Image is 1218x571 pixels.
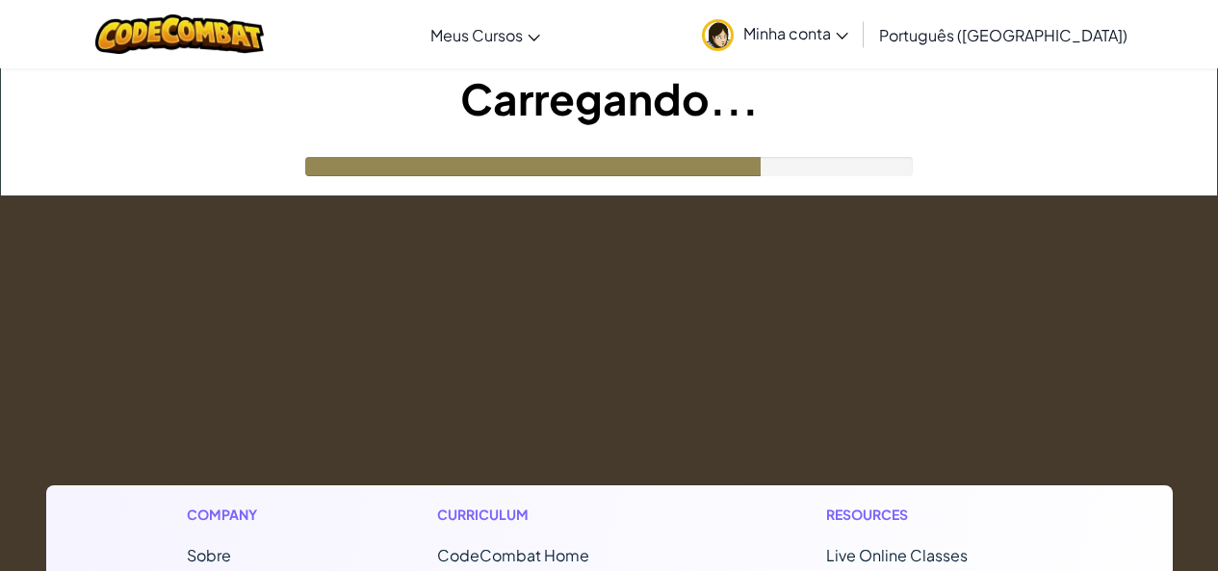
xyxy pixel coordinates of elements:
a: Live Online Classes [826,545,968,565]
a: Meus Cursos [421,9,550,61]
a: Português ([GEOGRAPHIC_DATA]) [869,9,1137,61]
span: Meus Cursos [430,25,523,45]
img: avatar [702,19,734,51]
h1: Resources [826,505,1031,525]
h1: Company [187,505,281,525]
h1: Carregando... [1,68,1217,128]
span: Português ([GEOGRAPHIC_DATA]) [879,25,1127,45]
a: Sobre [187,545,231,565]
span: Minha conta [743,23,848,43]
h1: Curriculum [437,505,670,525]
a: Minha conta [692,4,858,65]
img: CodeCombat logo [95,14,264,54]
span: CodeCombat Home [437,545,589,565]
